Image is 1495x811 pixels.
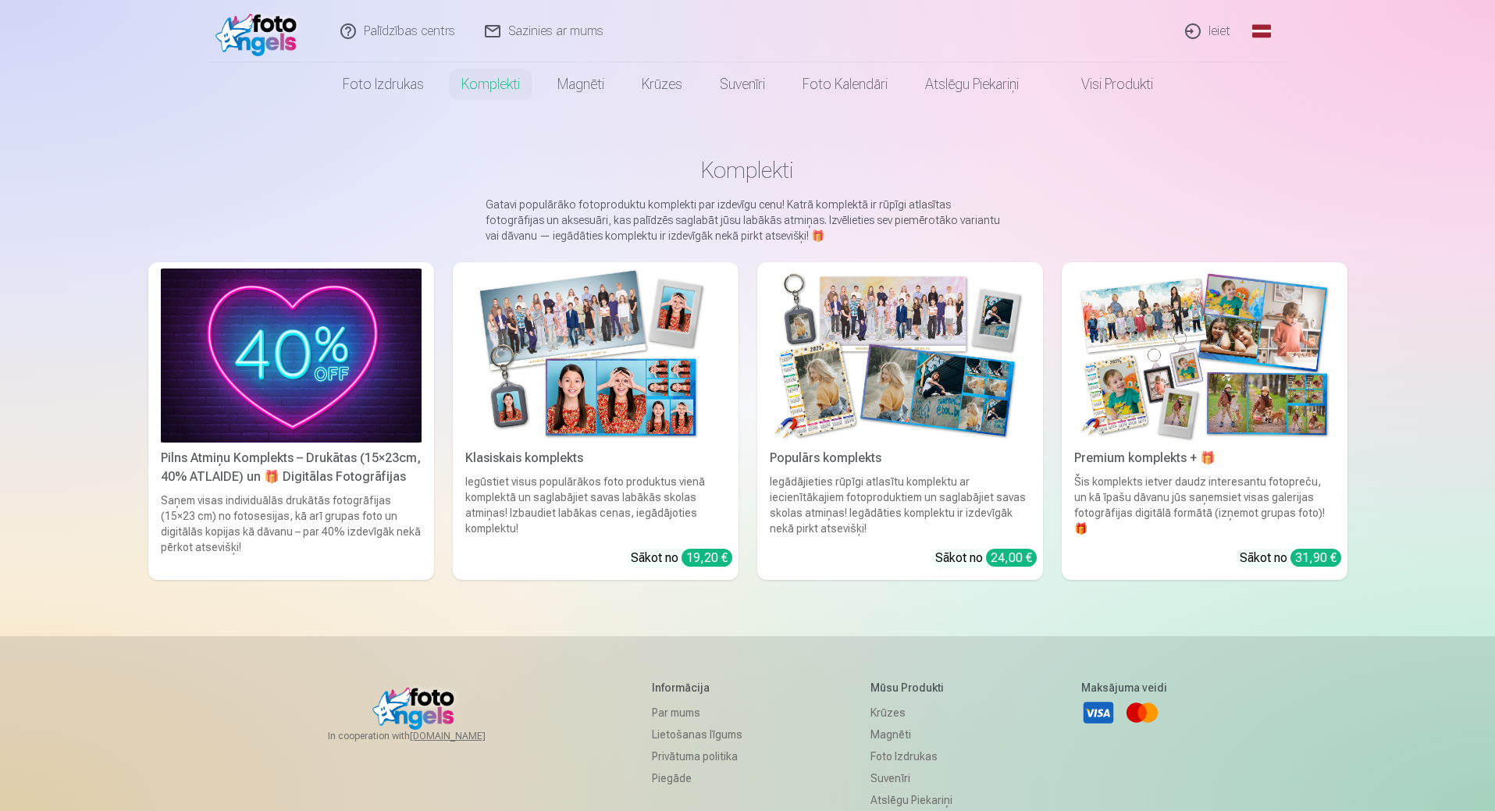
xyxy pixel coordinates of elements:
[453,262,739,580] a: Klasiskais komplektsKlasiskais komplektsIegūstiet visus populārākos foto produktus vienā komplekt...
[465,269,726,443] img: Klasiskais komplekts
[1038,62,1172,106] a: Visi produkti
[1068,474,1341,536] div: Šis komplekts ietver daudz interesantu fotopreču, un kā īpašu dāvanu jūs saņemsiet visas galerija...
[459,449,732,468] div: Klasiskais komplekts
[1081,695,1116,730] a: Visa
[215,6,305,56] img: /fa1
[410,730,523,742] a: [DOMAIN_NAME]
[486,197,1010,244] p: Gatavi populārāko fotoproduktu komplekti par izdevīgu cenu! Katrā komplektā ir rūpīgi atlasītas f...
[935,549,1037,567] div: Sākot no
[328,730,523,742] span: In cooperation with
[1081,680,1167,695] h5: Maksājuma veidi
[1068,449,1341,468] div: Premium komplekts + 🎁
[443,62,539,106] a: Komplekti
[148,262,434,580] a: Pilns Atmiņu Komplekts – Drukātas (15×23cm, 40% ATLAIDE) un 🎁 Digitālas Fotogrāfijas Pilns Atmiņu...
[906,62,1038,106] a: Atslēgu piekariņi
[1125,695,1159,730] a: Mastercard
[1062,262,1347,580] a: Premium komplekts + 🎁 Premium komplekts + 🎁Šis komplekts ietver daudz interesantu fotopreču, un k...
[870,724,952,745] a: Magnēti
[1074,269,1335,443] img: Premium komplekts + 🎁
[701,62,784,106] a: Suvenīri
[870,745,952,767] a: Foto izdrukas
[870,680,952,695] h5: Mūsu produkti
[623,62,701,106] a: Krūzes
[324,62,443,106] a: Foto izdrukas
[870,702,952,724] a: Krūzes
[764,449,1037,468] div: Populārs komplekts
[682,549,732,567] div: 19,20 €
[155,493,428,574] div: Saņem visas individuālās drukātās fotogrāfijas (15×23 cm) no fotosesijas, kā arī grupas foto un d...
[1240,549,1341,567] div: Sākot no
[764,474,1037,536] div: Iegādājieties rūpīgi atlasītu komplektu ar iecienītākajiem fotoproduktiem un saglabājiet savas sk...
[986,549,1037,567] div: 24,00 €
[784,62,906,106] a: Foto kalendāri
[652,680,742,695] h5: Informācija
[155,449,428,486] div: Pilns Atmiņu Komplekts – Drukātas (15×23cm, 40% ATLAIDE) un 🎁 Digitālas Fotogrāfijas
[1290,549,1341,567] div: 31,90 €
[870,789,952,811] a: Atslēgu piekariņi
[161,156,1335,184] h1: Komplekti
[770,269,1030,443] img: Populārs komplekts
[161,269,422,443] img: Pilns Atmiņu Komplekts – Drukātas (15×23cm, 40% ATLAIDE) un 🎁 Digitālas Fotogrāfijas
[652,745,742,767] a: Privātuma politika
[652,724,742,745] a: Lietošanas līgums
[757,262,1043,580] a: Populārs komplektsPopulārs komplektsIegādājieties rūpīgi atlasītu komplektu ar iecienītākajiem fo...
[652,767,742,789] a: Piegāde
[539,62,623,106] a: Magnēti
[631,549,732,567] div: Sākot no
[652,702,742,724] a: Par mums
[870,767,952,789] a: Suvenīri
[459,474,732,536] div: Iegūstiet visus populārākos foto produktus vienā komplektā un saglabājiet savas labākās skolas at...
